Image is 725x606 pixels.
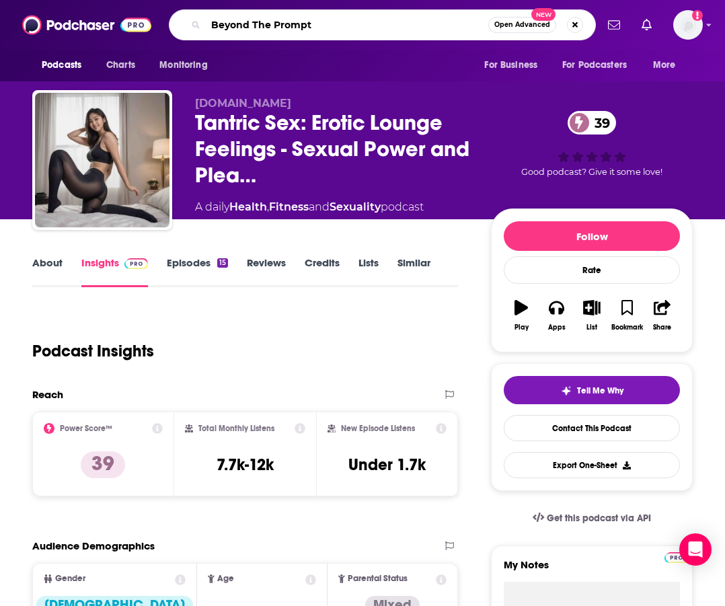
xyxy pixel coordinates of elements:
[198,424,274,433] h2: Total Monthly Listens
[124,258,148,269] img: Podchaser Pro
[32,341,154,361] h1: Podcast Insights
[348,574,408,583] span: Parental Status
[539,291,574,340] button: Apps
[504,415,680,441] a: Contact This Podcast
[574,291,609,340] button: List
[522,502,662,535] a: Get this podcast via API
[554,52,646,78] button: open menu
[562,56,627,75] span: For Podcasters
[167,256,228,287] a: Episodes15
[521,167,662,177] span: Good podcast? Give it some love!
[644,52,693,78] button: open menu
[32,256,63,287] a: About
[504,221,680,251] button: Follow
[159,56,207,75] span: Monitoring
[247,256,286,287] a: Reviews
[488,17,556,33] button: Open AdvancedNew
[504,376,680,404] button: tell me why sparkleTell Me Why
[504,558,680,582] label: My Notes
[475,52,554,78] button: open menu
[267,200,269,213] span: ,
[195,199,424,215] div: A daily podcast
[664,550,688,563] a: Pro website
[568,111,617,135] a: 39
[611,324,643,332] div: Bookmark
[55,574,85,583] span: Gender
[348,455,426,475] h3: Under 1.7k
[504,256,680,284] div: Rate
[679,533,712,566] div: Open Intercom Messenger
[491,97,693,191] div: 39Good podcast? Give it some love!
[42,56,81,75] span: Podcasts
[653,324,671,332] div: Share
[603,13,625,36] a: Show notifications dropdown
[504,291,539,340] button: Play
[60,424,112,433] h2: Power Score™
[217,574,234,583] span: Age
[98,52,143,78] a: Charts
[150,52,225,78] button: open menu
[330,200,381,213] a: Sexuality
[494,22,550,28] span: Open Advanced
[81,451,125,478] p: 39
[32,539,155,552] h2: Audience Demographics
[229,200,267,213] a: Health
[169,9,596,40] div: Search podcasts, credits, & more...
[35,93,169,227] img: Tantric Sex: Erotic Lounge Feelings - Sexual Power and Pleasure, Seduction Techniques in Kamasutra,
[548,324,566,332] div: Apps
[341,424,415,433] h2: New Episode Listens
[514,324,529,332] div: Play
[577,385,623,396] span: Tell Me Why
[581,111,617,135] span: 39
[217,455,274,475] h3: 7.7k-12k
[269,200,309,213] a: Fitness
[664,552,688,563] img: Podchaser Pro
[106,56,135,75] span: Charts
[195,97,291,110] span: [DOMAIN_NAME]
[397,256,430,287] a: Similar
[32,52,99,78] button: open menu
[206,14,488,36] input: Search podcasts, credits, & more...
[673,10,703,40] img: User Profile
[547,513,651,524] span: Get this podcast via API
[636,13,657,36] a: Show notifications dropdown
[692,10,703,21] svg: Add a profile image
[531,8,556,21] span: New
[81,256,148,287] a: InsightsPodchaser Pro
[673,10,703,40] button: Show profile menu
[673,10,703,40] span: Logged in as patiencebaldacci
[305,256,340,287] a: Credits
[609,291,644,340] button: Bookmark
[358,256,379,287] a: Lists
[504,452,680,478] button: Export One-Sheet
[32,388,63,401] h2: Reach
[645,291,680,340] button: Share
[586,324,597,332] div: List
[484,56,537,75] span: For Business
[653,56,676,75] span: More
[217,258,228,268] div: 15
[561,385,572,396] img: tell me why sparkle
[309,200,330,213] span: and
[22,12,151,38] img: Podchaser - Follow, Share and Rate Podcasts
